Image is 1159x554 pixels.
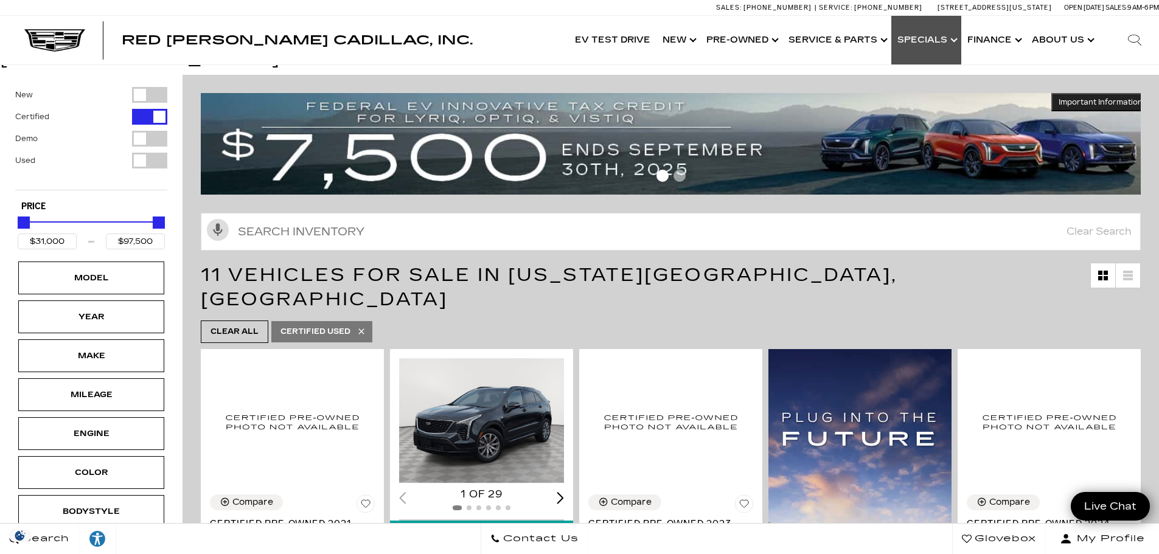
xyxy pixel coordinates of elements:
a: New [656,16,700,64]
img: Cadillac Dark Logo with Cadillac White Text [24,29,85,52]
span: Go to slide 1 [656,170,669,182]
input: Search Inventory [201,213,1141,251]
img: 2021 Cadillac XT4 Premium Luxury [210,358,375,485]
button: Save Vehicle [735,494,753,518]
a: Glovebox [952,524,1046,554]
label: Certified [15,111,49,123]
span: Service: [819,4,852,12]
a: Specials [891,16,961,64]
div: Minimum Price [18,216,30,229]
a: Certified Pre-Owned 2023Cadillac XT4 Sport [588,518,753,542]
span: 9 AM-6 PM [1127,4,1159,12]
a: Live Chat [1071,492,1150,521]
span: Sales: [1105,4,1127,12]
div: Compare [232,497,273,508]
div: BodystyleBodystyle [18,495,164,528]
span: Contact Us [500,530,579,547]
div: Engine [61,427,122,440]
div: Filter by Vehicle Type [15,87,167,190]
input: Maximum [106,234,165,249]
a: Sales: [PHONE_NUMBER] [716,4,815,11]
span: Certified Pre-Owned 2023 [588,518,744,530]
span: [PHONE_NUMBER] [854,4,922,12]
div: Explore your accessibility options [79,530,116,548]
span: Important Information [1059,97,1143,107]
span: Certified Used [280,324,350,339]
div: MakeMake [18,339,164,372]
div: Compare [611,497,652,508]
div: Next slide [557,492,564,504]
label: Used [15,154,35,167]
label: Demo [15,133,38,145]
span: Certified Pre-Owned 2024 [967,518,1122,530]
a: Red [PERSON_NAME] Cadillac, Inc. [122,34,473,46]
div: Year [61,310,122,324]
div: Search [1110,16,1159,64]
span: Live Chat [1078,499,1143,513]
span: Glovebox [972,530,1036,547]
span: Certified Pre-Owned 2021 [210,518,366,530]
div: Mileage [61,388,122,401]
span: Go to slide 2 [673,170,686,182]
a: Grid View [1091,263,1115,288]
img: Opt-Out Icon [6,529,34,542]
button: Save Vehicle [357,494,375,518]
span: Open [DATE] [1064,4,1104,12]
button: Compare Vehicle [210,494,283,510]
div: Color [61,466,122,479]
img: vrp-tax-ending-august-version [201,93,1150,195]
div: Make [61,349,122,362]
button: Compare Vehicle [588,494,661,510]
img: 2023 Cadillac XT4 Sport [588,358,753,485]
section: Click to Open Cookie Consent Modal [6,529,34,542]
svg: Click to toggle on voice search [207,219,229,241]
div: Model [61,271,122,285]
button: Compare Vehicle [967,494,1040,510]
div: Maximum Price [153,216,165,229]
div: YearYear [18,300,164,333]
span: Sales: [716,4,742,12]
a: Finance [961,16,1026,64]
div: MileageMileage [18,378,164,411]
a: Service & Parts [782,16,891,64]
div: Price [18,212,165,249]
h5: Price [21,201,161,212]
a: About Us [1026,16,1098,64]
span: [PHONE_NUMBER] [743,4,812,12]
a: Certified Pre-Owned 2021Cadillac XT4 Premium Luxury [210,518,375,554]
a: [STREET_ADDRESS][US_STATE] [938,4,1052,12]
span: Search [19,530,69,547]
div: Compare [989,497,1030,508]
a: Pre-Owned [700,16,782,64]
a: Explore your accessibility options [79,524,116,554]
span: My Profile [1072,530,1145,547]
div: ModelModel [18,261,164,294]
div: EngineEngine [18,417,164,450]
button: Open user profile menu [1046,524,1159,554]
div: 1 / 2 [399,358,566,483]
div: 360° WalkAround/Features [390,521,573,534]
a: Certified Pre-Owned 2024Cadillac LYRIQ Sport 1 [967,518,1132,542]
img: 2022 Cadillac XT4 Sport 1 [399,358,566,483]
a: Service: [PHONE_NUMBER] [815,4,925,11]
a: Contact Us [481,524,588,554]
div: 1 of 29 [399,488,564,501]
img: 2024 Cadillac LYRIQ Sport 1 [967,358,1132,485]
a: EV Test Drive [569,16,656,64]
div: Bodystyle [61,505,122,518]
input: Minimum [18,234,77,249]
div: ColorColor [18,456,164,489]
span: 11 Vehicles for Sale in [US_STATE][GEOGRAPHIC_DATA], [GEOGRAPHIC_DATA] [201,264,897,310]
span: Clear All [211,324,259,339]
label: New [15,89,33,101]
span: Red [PERSON_NAME] Cadillac, Inc. [122,33,473,47]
